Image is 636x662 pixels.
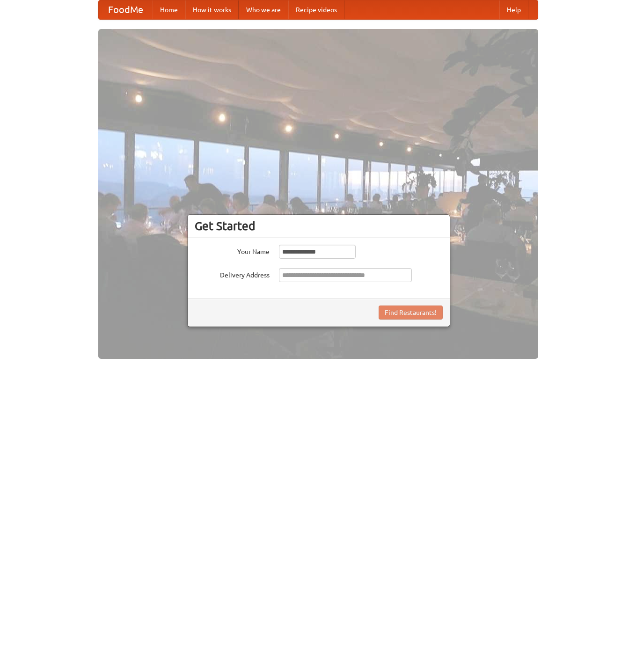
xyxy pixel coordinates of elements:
[288,0,344,19] a: Recipe videos
[195,245,270,256] label: Your Name
[99,0,153,19] a: FoodMe
[239,0,288,19] a: Who we are
[185,0,239,19] a: How it works
[499,0,528,19] a: Help
[379,306,443,320] button: Find Restaurants!
[195,268,270,280] label: Delivery Address
[153,0,185,19] a: Home
[195,219,443,233] h3: Get Started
